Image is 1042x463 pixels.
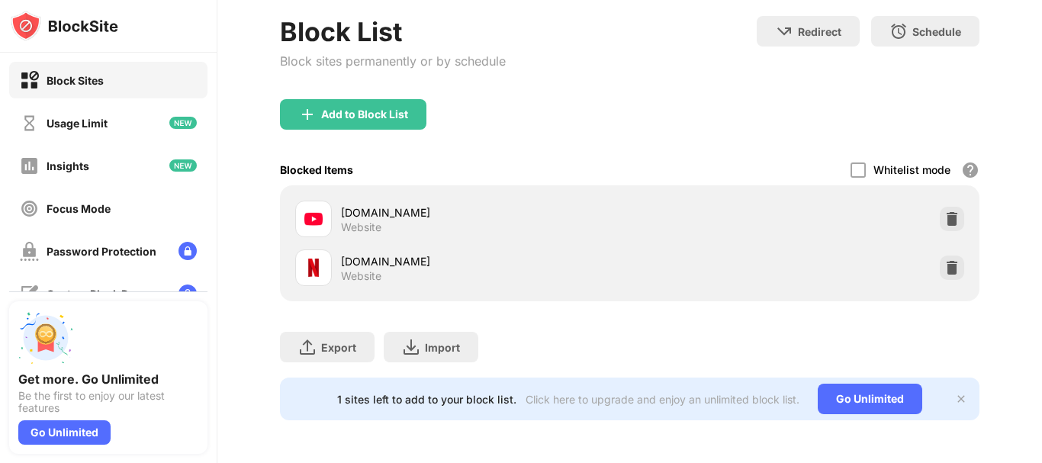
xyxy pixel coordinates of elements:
[425,341,460,354] div: Import
[341,253,630,269] div: [DOMAIN_NAME]
[178,242,197,260] img: lock-menu.svg
[912,25,961,38] div: Schedule
[280,163,353,176] div: Blocked Items
[873,163,950,176] div: Whitelist mode
[47,202,111,215] div: Focus Mode
[20,199,39,218] img: focus-off.svg
[321,341,356,354] div: Export
[20,242,39,261] img: password-protection-off.svg
[20,114,39,133] img: time-usage-off.svg
[47,117,108,130] div: Usage Limit
[304,259,323,277] img: favicons
[47,159,89,172] div: Insights
[18,420,111,445] div: Go Unlimited
[321,108,408,121] div: Add to Block List
[47,74,104,87] div: Block Sites
[798,25,841,38] div: Redirect
[280,16,506,47] div: Block List
[304,210,323,228] img: favicons
[18,310,73,365] img: push-unlimited.svg
[18,390,198,414] div: Be the first to enjoy our latest features
[11,11,118,41] img: logo-blocksite.svg
[169,159,197,172] img: new-icon.svg
[526,393,799,406] div: Click here to upgrade and enjoy an unlimited block list.
[955,393,967,405] img: x-button.svg
[20,156,39,175] img: insights-off.svg
[20,285,39,304] img: customize-block-page-off.svg
[47,245,156,258] div: Password Protection
[47,288,147,301] div: Custom Block Page
[280,53,506,69] div: Block sites permanently or by schedule
[178,285,197,303] img: lock-menu.svg
[341,204,630,220] div: [DOMAIN_NAME]
[341,220,381,234] div: Website
[20,71,39,90] img: block-on.svg
[169,117,197,129] img: new-icon.svg
[818,384,922,414] div: Go Unlimited
[337,393,516,406] div: 1 sites left to add to your block list.
[341,269,381,283] div: Website
[18,371,198,387] div: Get more. Go Unlimited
